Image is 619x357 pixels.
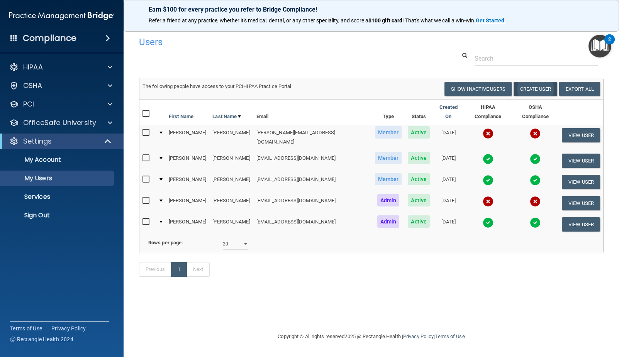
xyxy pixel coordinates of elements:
h4: Users [139,37,405,47]
a: OSHA [9,81,112,90]
img: cross.ca9f0e7f.svg [530,196,541,207]
td: [PERSON_NAME] [209,193,253,214]
p: PCI [23,100,34,109]
div: Copyright © All rights reserved 2025 @ Rectangle Health | | [231,324,512,349]
button: View User [562,196,600,210]
span: Member [375,173,402,185]
img: tick.e7d51cea.svg [530,217,541,228]
button: Create User [514,82,557,96]
button: Show Inactive Users [444,82,512,96]
a: First Name [169,112,193,121]
td: [DATE] [433,171,464,193]
img: PMB logo [9,8,114,24]
img: tick.e7d51cea.svg [530,175,541,186]
img: cross.ca9f0e7f.svg [483,128,494,139]
td: [EMAIL_ADDRESS][DOMAIN_NAME] [253,150,372,171]
th: Status [405,100,433,125]
a: Privacy Policy [51,325,86,332]
p: HIPAA [23,63,43,72]
td: [PERSON_NAME] [166,125,209,150]
span: Active [408,152,430,164]
a: OfficeSafe University [9,118,112,127]
span: Active [408,126,430,139]
a: Last Name [212,112,241,121]
a: Terms of Use [10,325,42,332]
span: Active [408,215,430,228]
span: Member [375,152,402,164]
span: Active [408,194,430,206]
th: Email [253,100,372,125]
p: Sign Out [5,211,110,219]
span: Member [375,126,402,139]
img: cross.ca9f0e7f.svg [483,196,494,207]
td: [DATE] [433,214,464,235]
strong: Get Started [476,17,504,24]
td: [PERSON_NAME] [166,214,209,235]
button: View User [562,217,600,232]
a: Get Started [476,17,505,24]
img: tick.e7d51cea.svg [483,217,494,228]
a: Previous [139,262,171,277]
a: Settings [9,137,112,146]
button: View User [562,128,600,142]
td: [PERSON_NAME] [209,125,253,150]
th: HIPAA Compliance [464,100,512,125]
a: Privacy Policy [403,333,434,339]
th: Type [372,100,405,125]
b: Rows per page: [148,240,183,245]
a: Next [187,262,210,277]
td: [DATE] [433,150,464,171]
a: 1 [171,262,187,277]
img: tick.e7d51cea.svg [530,154,541,164]
span: Admin [377,215,400,228]
a: PCI [9,100,112,109]
a: Created On [436,103,461,121]
img: tick.e7d51cea.svg [483,175,494,186]
td: [PERSON_NAME] [166,150,209,171]
span: Active [408,173,430,185]
a: HIPAA [9,63,112,72]
td: [PERSON_NAME] [209,150,253,171]
span: Admin [377,194,400,206]
td: [PERSON_NAME] [209,171,253,193]
td: [PERSON_NAME] [166,171,209,193]
td: [PERSON_NAME][EMAIL_ADDRESS][DOMAIN_NAME] [253,125,372,150]
div: 2 [608,39,611,49]
button: Open Resource Center, 2 new notifications [588,35,611,58]
td: [PERSON_NAME] [166,193,209,214]
strong: $100 gift card [368,17,402,24]
img: cross.ca9f0e7f.svg [530,128,541,139]
p: Services [5,193,110,201]
td: [DATE] [433,125,464,150]
span: Ⓒ Rectangle Health 2024 [10,335,73,343]
span: Refer a friend at any practice, whether it's medical, dental, or any other speciality, and score a [149,17,368,24]
p: My Users [5,174,110,182]
a: Terms of Use [435,333,465,339]
button: View User [562,154,600,168]
span: The following people have access to your PCIHIPAA Practice Portal [142,83,292,89]
td: [PERSON_NAME] [209,214,253,235]
p: Settings [23,137,52,146]
p: Earn $100 for every practice you refer to Bridge Compliance! [149,6,594,13]
span: ! That's what we call a win-win. [402,17,476,24]
h4: Compliance [23,33,76,44]
th: OSHA Compliance [512,100,559,125]
img: tick.e7d51cea.svg [483,154,494,164]
td: [EMAIL_ADDRESS][DOMAIN_NAME] [253,214,372,235]
p: OSHA [23,81,42,90]
td: [EMAIL_ADDRESS][DOMAIN_NAME] [253,171,372,193]
p: My Account [5,156,110,164]
input: Search [475,51,598,66]
a: Export All [559,82,600,96]
p: OfficeSafe University [23,118,96,127]
td: [DATE] [433,193,464,214]
td: [EMAIL_ADDRESS][DOMAIN_NAME] [253,193,372,214]
button: View User [562,175,600,189]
